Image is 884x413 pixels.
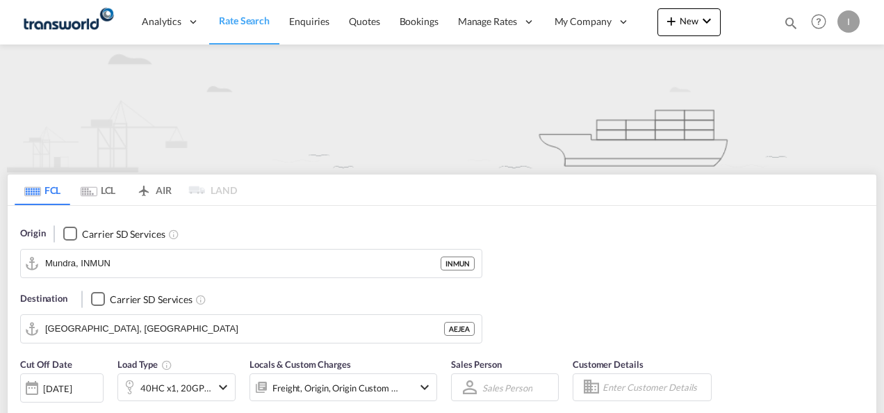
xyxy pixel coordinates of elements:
input: Search by Port [45,318,444,339]
div: AEJEA [444,322,475,336]
span: Manage Rates [458,15,517,29]
div: Freight Origin Origin Custom Destination Factory Stuffingicon-chevron-down [249,373,437,401]
md-tab-item: FCL [15,175,70,205]
input: Search by Port [45,253,441,274]
md-icon: icon-plus 400-fg [663,13,680,29]
md-icon: icon-airplane [136,182,152,193]
div: Carrier SD Services [110,293,193,307]
md-icon: icon-chevron-down [416,379,433,396]
span: Locals & Custom Charges [249,359,351,370]
span: My Company [555,15,612,29]
div: 40HC x1 20GP x1 [140,378,211,398]
md-icon: icon-chevron-down [698,13,715,29]
span: Destination [20,292,67,306]
div: Help [807,10,837,35]
span: Rate Search [219,15,270,26]
md-input-container: Jebel Ali, AEJEA [21,315,482,343]
span: Help [807,10,830,33]
span: Enquiries [289,15,329,27]
md-icon: Unchecked: Search for CY (Container Yard) services for all selected carriers.Checked : Search for... [195,294,206,305]
div: icon-magnify [783,15,799,36]
div: [DATE] [20,373,104,403]
span: Sales Person [451,359,502,370]
div: I [837,10,860,33]
md-checkbox: Checkbox No Ink [63,227,165,241]
span: Cut Off Date [20,359,72,370]
div: [DATE] [43,382,72,395]
div: Freight Origin Origin Custom Destination Factory Stuffing [272,378,399,398]
md-tab-item: AIR [126,175,181,205]
div: INMUN [441,257,475,270]
div: Carrier SD Services [82,227,165,241]
input: Enter Customer Details [603,377,707,398]
md-select: Sales Person [481,378,534,398]
md-icon: icon-magnify [783,15,799,31]
img: f753ae806dec11f0841701cdfdf085c0.png [21,6,115,38]
md-tab-item: LCL [70,175,126,205]
div: 40HC x1 20GP x1icon-chevron-down [117,373,236,401]
span: Analytics [142,15,181,29]
md-icon: icon-chevron-down [215,379,231,396]
md-input-container: Mundra, INMUN [21,250,482,277]
md-pagination-wrapper: Use the left and right arrow keys to navigate between tabs [15,175,237,205]
span: Bookings [400,15,439,27]
span: Load Type [117,359,172,370]
span: Customer Details [573,359,643,370]
md-icon: Unchecked: Search for CY (Container Yard) services for all selected carriers.Checked : Search for... [168,229,179,240]
span: Origin [20,227,45,241]
md-checkbox: Checkbox No Ink [91,292,193,307]
button: icon-plus 400-fgNewicon-chevron-down [657,8,721,36]
img: new-FCL.png [7,44,877,172]
md-icon: Select multiple loads to view rates [161,359,172,371]
span: New [663,15,715,26]
span: Quotes [349,15,379,27]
